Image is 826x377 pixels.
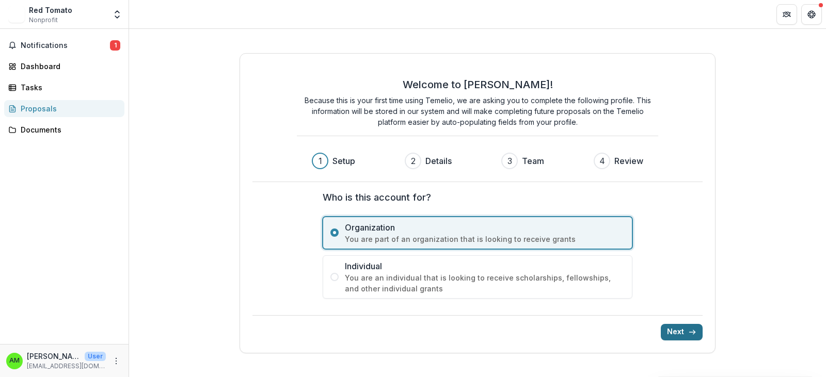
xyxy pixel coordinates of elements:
[110,40,120,51] span: 1
[507,155,512,167] div: 3
[614,155,643,167] h3: Review
[411,155,416,167] div: 2
[8,6,25,23] img: Red Tomato
[345,221,625,234] span: Organization
[345,272,625,294] span: You are an individual that is looking to receive scholarships, fellowships, and other individual ...
[4,79,124,96] a: Tasks
[4,58,124,75] a: Dashboard
[4,37,124,54] button: Notifications1
[297,95,658,127] p: Because this is your first time using Temelio, we are asking you to complete the following profil...
[4,121,124,138] a: Documents
[21,82,116,93] div: Tasks
[345,234,625,244] span: You are part of an organization that is looking to receive grants
[661,324,703,340] button: Next
[332,155,355,167] h3: Setup
[345,260,625,272] span: Individual
[27,351,81,362] p: [PERSON_NAME]
[21,103,116,114] div: Proposals
[776,4,797,25] button: Partners
[9,357,20,364] div: Angel Medez
[29,15,58,25] span: Nonprofit
[27,362,106,371] p: [EMAIL_ADDRESS][DOMAIN_NAME]
[21,41,110,50] span: Notifications
[110,355,122,367] button: More
[319,155,322,167] div: 1
[29,5,72,15] div: Red Tomato
[522,155,544,167] h3: Team
[85,352,106,361] p: User
[801,4,822,25] button: Get Help
[312,153,643,169] div: Progress
[21,124,116,135] div: Documents
[403,78,553,91] h2: Welcome to [PERSON_NAME]!
[323,190,626,204] label: Who is this account for?
[425,155,452,167] h3: Details
[110,4,124,25] button: Open entity switcher
[599,155,605,167] div: 4
[21,61,116,72] div: Dashboard
[4,100,124,117] a: Proposals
